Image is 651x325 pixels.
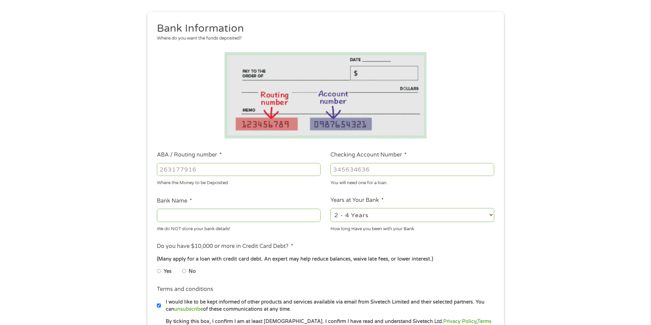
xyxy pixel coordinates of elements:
[330,197,384,204] label: Years at Your Bank
[164,268,172,275] label: Yes
[330,163,494,176] input: 345634636
[330,151,407,159] label: Checking Account Number
[157,286,213,293] label: Terms and conditions
[157,177,321,187] div: Where the Money to be Deposited
[157,22,489,35] h2: Bank Information
[189,268,196,275] label: No
[157,255,494,263] div: (Many apply for a loan with credit card debt. An expert may help reduce balances, waive late fees...
[225,52,427,138] img: Routing number location
[157,243,293,250] label: Do you have $10,000 or more in Credit Card Debt?
[161,298,496,313] label: I would like to be kept informed of other products and services available via email from Sivetech...
[174,306,203,312] a: unsubscribe
[157,223,321,232] div: We do NOT store your bank details!
[157,151,222,159] label: ABA / Routing number
[157,35,489,42] div: Where do you want the funds deposited?
[157,197,192,205] label: Bank Name
[157,163,321,176] input: 263177916
[443,319,476,324] a: Privacy Policy
[330,223,494,232] div: How long Have you been with your Bank
[330,177,494,187] div: You will need one for a loan.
